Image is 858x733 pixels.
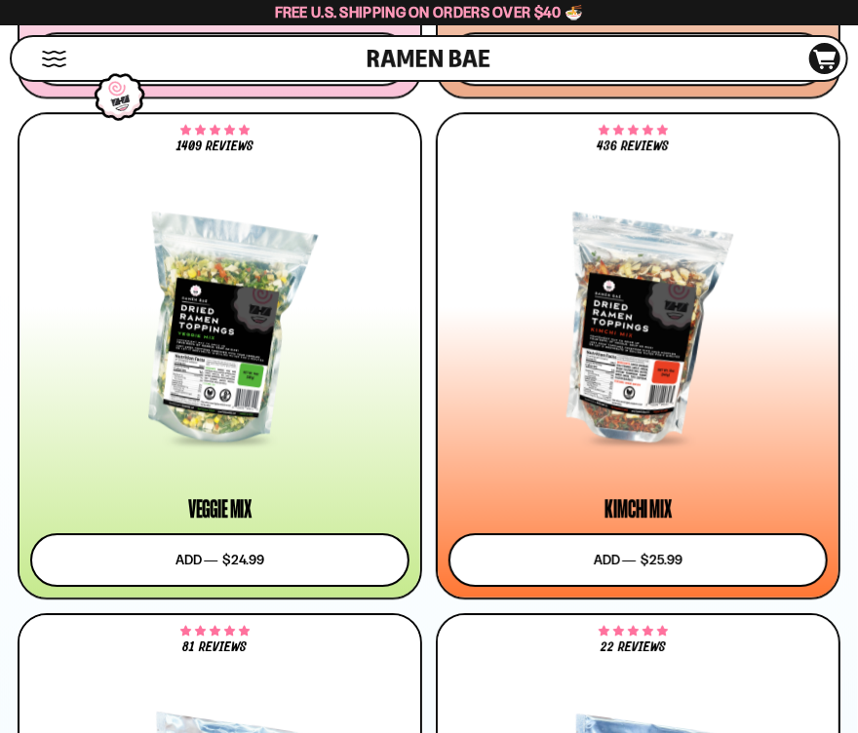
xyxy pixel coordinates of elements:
span: Free U.S. Shipping on Orders over $40 🍜 [275,3,584,21]
span: 22 reviews [601,640,666,654]
button: Add ― $25.99 [448,533,828,587]
span: 4.76 stars [180,127,250,135]
div: Kimchi Mix [604,497,671,521]
span: 1409 reviews [176,139,253,153]
span: 81 reviews [182,640,247,654]
span: 4.76 stars [599,127,668,135]
span: 4.83 stars [180,628,250,636]
span: 436 reviews [597,139,669,153]
div: Veggie Mix [188,497,252,521]
button: Mobile Menu Trigger [41,51,67,67]
a: 4.76 stars 436 reviews Kimchi Mix Add ― $25.99 [436,112,840,598]
button: Add ― $24.99 [30,533,409,587]
span: 4.82 stars [599,628,668,636]
a: 4.76 stars 1409 reviews Veggie Mix Add ― $24.99 [18,112,422,598]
